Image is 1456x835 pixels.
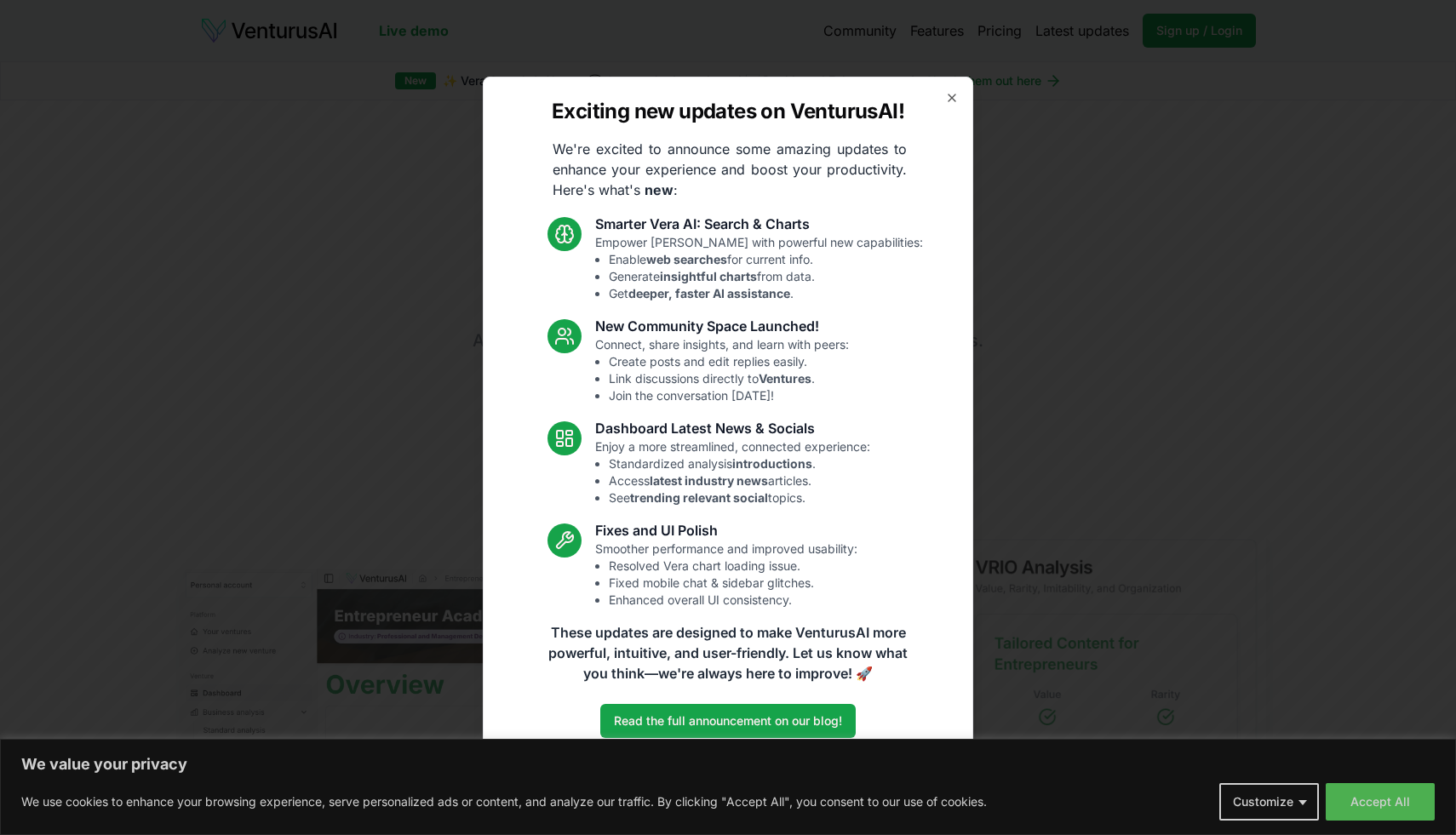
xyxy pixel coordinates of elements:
p: These updates are designed to make VenturusAI more powerful, intuitive, and user-friendly. Let us... [537,622,919,683]
li: Access articles. [609,472,870,489]
p: Enjoy a more streamlined, connected experience: [595,438,870,506]
li: Create posts and edit replies easily. [609,353,849,370]
li: Fixed mobile chat & sidebar glitches. [609,575,857,592]
li: Resolved Vera chart loading issue. [609,558,857,575]
p: We're excited to announce some amazing updates to enhance your experience and boost your producti... [539,139,920,200]
li: Generate from data. [609,268,923,285]
li: See topics. [609,489,870,506]
h3: Fixes and UI Polish [595,520,857,540]
p: Smoother performance and improved usability: [595,540,857,609]
strong: Ventures [759,371,811,386]
h3: Dashboard Latest News & Socials [595,418,870,438]
li: Enable for current info. [609,251,923,268]
li: Get . [609,285,923,302]
p: Connect, share insights, and learn with peers: [595,336,849,404]
strong: deeper, faster AI assistance [628,286,790,300]
strong: introductions [732,456,812,471]
li: Enhanced overall UI consistency. [609,592,857,609]
p: Empower [PERSON_NAME] with powerful new capabilities: [595,234,923,302]
strong: web searches [646,252,727,266]
li: Link discussions directly to . [609,370,849,387]
strong: insightful charts [660,269,757,283]
h2: Exciting new updates on VenturusAI! [552,98,904,125]
strong: new [645,181,674,198]
li: Standardized analysis . [609,455,870,472]
strong: latest industry news [650,473,768,488]
h3: Smarter Vera AI: Search & Charts [595,214,923,234]
li: Join the conversation [DATE]! [609,387,849,404]
strong: trending relevant social [630,490,768,505]
a: Read the full announcement on our blog! [600,704,856,738]
h3: New Community Space Launched! [595,316,849,336]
